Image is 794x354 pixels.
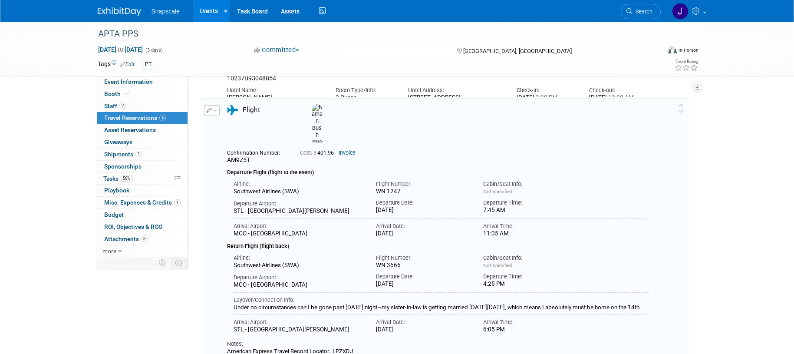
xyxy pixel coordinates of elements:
[483,189,512,195] span: Not specified
[227,75,276,82] span: 10237B93048854
[97,100,188,112] a: Staff2
[104,114,166,121] span: Travel Reservations
[408,94,504,116] div: [STREET_ADDRESS], [GEOGRAPHIC_DATA], [US_STATE], [GEOGRAPHIC_DATA], 32819
[234,230,363,238] div: MCO - [GEOGRAPHIC_DATA]
[121,175,132,182] span: 56%
[234,208,363,215] div: STL - [GEOGRAPHIC_DATA][PERSON_NAME]
[234,304,649,311] div: Under no circumstances can I be gone past [DATE] night—my sister-in-law is getting married [DATE]...
[104,187,129,194] span: Playbook
[534,94,557,101] span: 3:00 PM
[104,211,124,218] span: Budget
[376,207,470,214] div: [DATE]
[589,94,649,102] div: [DATE]
[300,150,317,156] span: Cost: $
[97,173,188,185] a: Tasks56%
[97,221,188,233] a: ROI, Objectives & ROO
[104,126,156,133] span: Asset Reservations
[376,222,470,230] div: Arrival Date:
[104,163,142,170] span: Sponsorships
[104,103,126,109] span: Staff
[633,8,652,15] span: Search
[234,254,363,262] div: Airline:
[463,48,572,54] span: [GEOGRAPHIC_DATA], [GEOGRAPHIC_DATA]
[97,185,188,196] a: Playbook
[234,200,363,208] div: Departure Airport:
[145,47,163,53] span: (3 days)
[152,8,180,15] span: Snapscale
[300,150,337,156] span: 401.96
[227,164,649,177] div: Departure Flight (flight to the event)
[103,175,132,182] span: Tasks
[312,104,323,139] img: Nathan Bush
[483,262,512,268] span: Not specified
[234,188,363,195] div: Southwest Airlines (SWA)
[483,180,577,188] div: Cabin/Seat Info:
[125,91,129,96] i: Booth reservation complete
[174,199,181,206] span: 1
[97,76,188,88] a: Event Information
[483,318,577,326] div: Arrival Time:
[104,199,181,206] span: Misc. Expenses & Credits
[234,274,363,281] div: Departure Airport:
[97,112,188,124] a: Travel Reservations5
[339,150,356,156] a: Invoice
[234,296,649,304] div: Layover/Connection Info:
[483,199,577,207] div: Departure Time:
[234,180,363,188] div: Airline:
[483,207,577,214] div: 7:45 AM
[170,257,188,268] td: Toggle Event Tabs
[483,273,577,281] div: Departure Time:
[97,161,188,172] a: Sponsorships
[517,94,576,102] div: [DATE]
[227,86,323,94] div: Hotel Name:
[97,149,188,160] a: Shipments1
[135,151,142,157] span: 1
[376,230,470,238] div: [DATE]
[159,115,166,121] span: 5
[310,104,325,144] div: Nathan Bush
[97,124,188,136] a: Asset Reservations
[376,318,470,326] div: Arrival Date:
[376,254,470,262] div: Flight Number:
[336,94,395,101] div: 2 Queen
[227,237,649,251] div: Return Flight (flight back)
[517,86,576,94] div: Check-in:
[97,197,188,208] a: Misc. Expenses & Credits1
[679,104,683,113] i: Click and drag to move item
[312,139,323,143] div: Nathan Bush
[376,188,470,195] div: WN 1247
[104,139,132,146] span: Giveaways
[141,235,148,242] span: 8
[483,222,577,230] div: Arrival Time:
[672,3,689,20] img: Jennifer Benedict
[227,147,287,156] div: Confirmation Number:
[227,156,250,163] span: AM9Z5T
[483,326,577,334] div: 6:05 PM
[104,78,153,85] span: Event Information
[104,223,162,230] span: ROI, Objectives & ROO
[251,46,303,55] button: Committed
[119,103,126,109] span: 2
[97,88,188,100] a: Booth
[120,61,135,67] a: Edit
[97,136,188,148] a: Giveaways
[234,318,363,326] div: Arrival Airport:
[97,245,188,257] a: more
[376,326,470,334] div: [DATE]
[234,222,363,230] div: Arrival Airport:
[607,94,634,101] span: 11:00 AM
[104,235,148,242] span: Attachments
[483,281,577,288] div: 4:25 PM
[589,86,649,94] div: Check-out:
[483,230,577,238] div: 11:05 AM
[104,90,131,97] span: Booth
[234,281,363,289] div: MCO - [GEOGRAPHIC_DATA]
[376,199,470,207] div: Departure Date:
[376,262,470,269] div: WN 3666
[336,86,395,94] div: Room Type/Info:
[376,273,470,281] div: Departure Date:
[142,60,154,69] div: PT
[376,281,470,288] div: [DATE]
[243,106,260,114] span: Flight
[675,60,698,64] div: Event Rating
